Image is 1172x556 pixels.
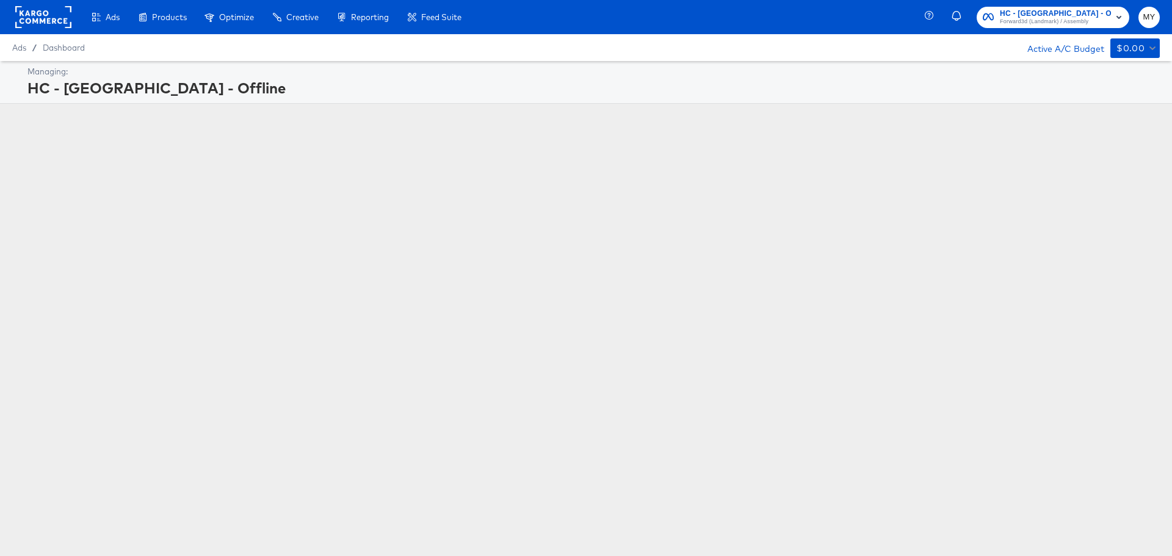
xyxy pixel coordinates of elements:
[219,12,254,22] span: Optimize
[152,12,187,22] span: Products
[27,66,1157,78] div: Managing:
[27,78,1157,98] div: HC - [GEOGRAPHIC_DATA] - Offline
[43,43,85,52] a: Dashboard
[1110,38,1160,58] button: $0.00
[977,7,1129,28] button: HC - [GEOGRAPHIC_DATA] - OfflineForward3d (Landmark) / Assembly
[286,12,319,22] span: Creative
[1138,7,1160,28] button: MY
[421,12,461,22] span: Feed Suite
[106,12,120,22] span: Ads
[26,43,43,52] span: /
[351,12,389,22] span: Reporting
[1000,17,1111,27] span: Forward3d (Landmark) / Assembly
[1000,7,1111,20] span: HC - [GEOGRAPHIC_DATA] - Offline
[1143,10,1155,24] span: MY
[1015,38,1104,57] div: Active A/C Budget
[12,43,26,52] span: Ads
[1116,41,1145,56] div: $0.00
